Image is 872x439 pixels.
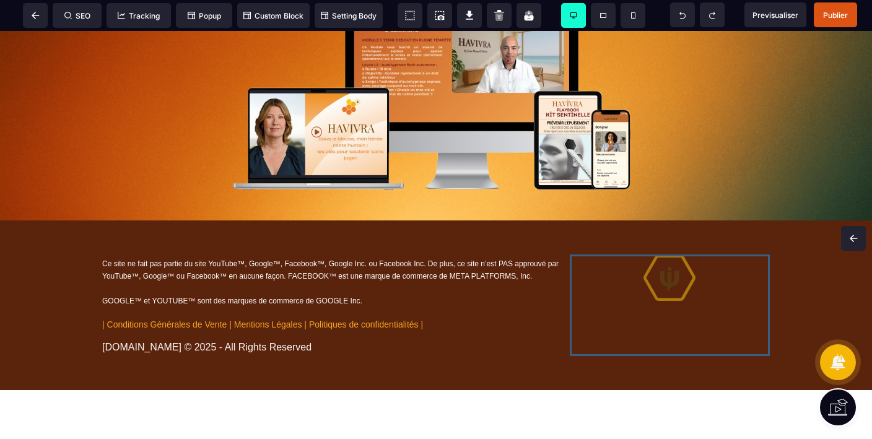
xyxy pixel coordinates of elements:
span: Preview [744,2,806,27]
span: Setting Body [321,11,377,20]
span: View components [398,3,422,28]
span: Previsualiser [752,11,798,20]
span: Publier [823,11,848,20]
span: Popup [188,11,221,20]
div: GOOGLE™ et YOUTUBE™ sont des marques de commerce de GOOGLE Inc. [102,264,570,276]
div: Ce site ne fait pas partie du site YouTube™, Google™, Facebook™, Google Inc. ou Facebook Inc. De ... [102,227,570,251]
span: Screenshot [427,3,452,28]
span: Tracking [118,11,160,20]
span: Custom Block [243,11,303,20]
div: | Conditions Générales de Vente | Mentions Légales | Politiques de confidentialités | [102,289,570,298]
span: SEO [64,11,90,20]
div: [DOMAIN_NAME] © 2025 - All Rights Reserved [102,311,570,322]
